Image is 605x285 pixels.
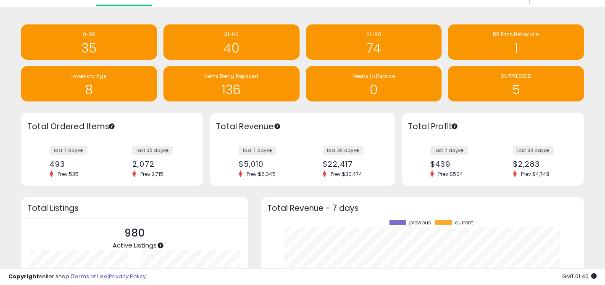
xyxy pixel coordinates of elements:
span: BB Price Below Min [493,31,539,38]
a: BB Price Below Min 1 [448,24,584,60]
a: SUPPRESSED 5 [448,66,584,101]
label: last 30 days [513,146,554,155]
h3: Total Revenue - 7 days [267,205,578,211]
div: $22,417 [323,160,380,168]
span: Prev: $4,748 [517,170,554,178]
a: Inventory Age 8 [21,66,157,101]
div: Tooltip anchor [274,123,281,130]
h1: 40 [168,41,295,55]
h1: 35 [25,41,153,55]
label: last 7 days [50,146,87,155]
span: Prev: 2,715 [136,170,168,178]
span: Items Being Repriced [204,72,258,80]
a: 31-60 40 [163,24,300,60]
label: last 30 days [323,146,363,155]
span: Active Listings [113,241,157,250]
div: $439 [430,160,487,168]
span: 2025-10-13 01:40 GMT [562,272,597,280]
span: 61-90 [366,31,381,38]
div: 2,072 [132,160,189,168]
span: previous [409,220,431,226]
h3: Total Ordered Items [27,121,197,133]
span: Prev: $504 [434,170,467,178]
span: 0-30 [83,31,95,38]
div: Tooltip anchor [108,123,116,130]
span: Needs to Reprice [352,72,395,80]
div: seller snap | | [8,273,146,281]
h1: 1 [452,41,580,55]
a: Items Being Repriced 136 [163,66,300,101]
div: $5,010 [239,160,296,168]
div: 493 [50,160,106,168]
span: Inventory Age [71,72,106,80]
div: $2,283 [513,160,569,168]
h3: Total Revenue [216,121,389,133]
div: Tooltip anchor [157,242,164,249]
span: Prev: 535 [53,170,83,178]
a: 0-30 35 [21,24,157,60]
label: last 7 days [430,146,468,155]
label: last 30 days [132,146,173,155]
strong: Copyright [8,272,39,280]
h1: 74 [310,41,438,55]
span: SUPPRESSED [501,72,531,80]
h1: 136 [168,83,295,97]
span: current [455,220,473,226]
h1: 0 [310,83,438,97]
label: last 7 days [239,146,276,155]
span: Prev: $6,045 [242,170,280,178]
a: Terms of Use [72,272,108,280]
span: Prev: $30,474 [326,170,366,178]
h1: 8 [25,83,153,97]
span: 31-60 [224,31,239,38]
h1: 5 [452,83,580,97]
div: Tooltip anchor [451,123,458,130]
a: 61-90 74 [306,24,442,60]
a: Needs to Reprice 0 [306,66,442,101]
h3: Total Profit [408,121,578,133]
p: 980 [113,225,157,241]
h3: Total Listings [27,205,242,211]
a: Privacy Policy [109,272,146,280]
